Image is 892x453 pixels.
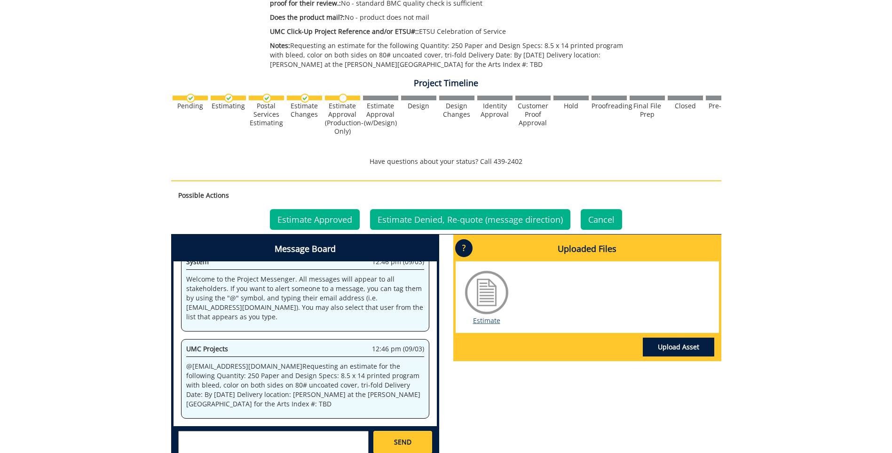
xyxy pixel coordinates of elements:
h4: Uploaded Files [456,237,719,261]
a: Estimate [473,316,500,325]
div: Estimate Changes [287,102,322,119]
div: Design Changes [439,102,474,119]
a: Estimate Approved [270,209,360,230]
div: Design [401,102,436,110]
a: Upload Asset [643,338,714,356]
span: System [186,257,209,266]
span: UMC Click-Up Project Reference and/or ETSU#:: [270,27,419,36]
span: SEND [394,437,411,447]
div: Postal Services Estimating [249,102,284,127]
span: 12:46 pm (09/03) [372,344,424,354]
img: checkmark [300,94,309,103]
p: Requesting an estimate for the following Quantity: 250 Paper and Design Specs: 8.5 x 14 printed p... [270,41,638,69]
h4: Project Timeline [171,79,721,88]
img: checkmark [186,94,195,103]
span: 12:46 pm (09/03) [372,257,424,267]
div: Final File Prep [630,102,665,119]
div: Pre-Press [706,102,741,110]
a: Cancel [581,209,622,230]
img: checkmark [262,94,271,103]
img: no [339,94,347,103]
div: Closed [668,102,703,110]
p: ? [455,239,473,257]
p: Welcome to the Project Messenger. All messages will appear to all stakeholders. If you want to al... [186,275,424,322]
div: Estimate Approval (Production-Only) [325,102,360,136]
div: Estimating [211,102,246,110]
div: Identity Approval [477,102,513,119]
p: No - product does not mail [270,13,638,22]
img: checkmark [224,94,233,103]
div: Customer Proof Approval [515,102,551,127]
div: Estimate Approval (w/Design) [363,102,398,127]
span: Does the product mail?: [270,13,345,22]
a: Estimate Denied, Re-quote (message direction) [370,209,570,230]
strong: Possible Actions [178,191,229,200]
div: Pending [173,102,208,110]
p: @ [EMAIL_ADDRESS][DOMAIN_NAME] Requesting an estimate for the following Quantity: 250 Paper and D... [186,362,424,409]
h4: Message Board [174,237,437,261]
div: Hold [553,102,589,110]
span: UMC Projects [186,344,228,353]
p: ETSU Celebration of Service [270,27,638,36]
span: Notes: [270,41,290,50]
p: Have questions about your status? Call 439-2402 [171,157,721,166]
div: Proofreading [592,102,627,110]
